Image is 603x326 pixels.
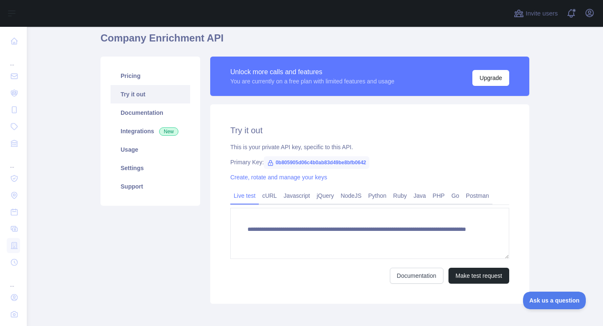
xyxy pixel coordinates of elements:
a: NodeJS [337,189,365,202]
div: Primary Key: [230,158,509,166]
a: Python [365,189,390,202]
button: Upgrade [472,70,509,86]
a: cURL [259,189,280,202]
a: Support [111,177,190,196]
a: Postman [463,189,492,202]
span: New [159,127,178,136]
iframe: Toggle Customer Support [523,292,586,309]
a: Ruby [390,189,410,202]
div: You are currently on a free plan with limited features and usage [230,77,394,85]
button: Invite users [512,7,559,20]
a: Create, rotate and manage your keys [230,174,327,181]
a: Documentation [390,268,443,284]
a: jQuery [313,189,337,202]
div: ... [7,272,20,288]
a: Java [410,189,430,202]
h1: Company Enrichment API [100,31,529,52]
span: Invite users [526,9,558,18]
div: Unlock more calls and features [230,67,394,77]
a: Try it out [111,85,190,103]
h2: Try it out [230,124,509,136]
a: Javascript [280,189,313,202]
a: Integrations New [111,122,190,140]
div: ... [7,50,20,67]
a: Live test [230,189,259,202]
div: This is your private API key, specific to this API. [230,143,509,151]
a: PHP [429,189,448,202]
a: Settings [111,159,190,177]
button: Make test request [448,268,509,284]
a: Pricing [111,67,190,85]
div: ... [7,153,20,169]
a: Go [448,189,463,202]
span: 0b805905d06c4b0ab83d49be8bfb0642 [264,156,369,169]
a: Documentation [111,103,190,122]
a: Usage [111,140,190,159]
